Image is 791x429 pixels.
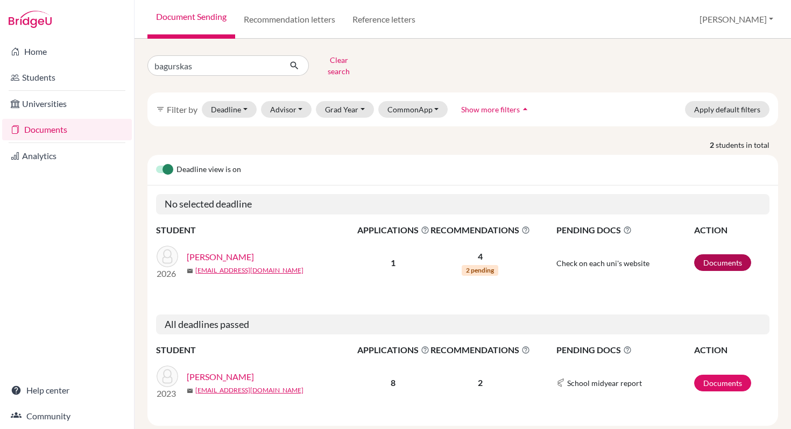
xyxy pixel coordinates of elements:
[2,405,132,427] a: Community
[430,376,530,389] p: 2
[556,224,694,237] span: PENDING DOCS
[556,378,565,387] img: Common App logo
[430,344,530,356] span: RECOMMENDATIONS
[556,259,649,268] span: Check on each uni's website
[694,343,769,357] th: ACTION
[391,258,395,268] b: 1
[430,250,530,263] p: 4
[716,139,778,151] span: students in total
[695,9,778,30] button: [PERSON_NAME]
[2,119,132,140] a: Documents
[187,388,193,394] span: mail
[156,194,769,215] h5: No selected deadline
[147,55,281,76] input: Find student by name...
[694,254,751,271] a: Documents
[2,41,132,62] a: Home
[461,105,520,114] span: Show more filters
[156,314,769,335] h5: All deadlines passed
[316,101,374,118] button: Grad Year
[157,246,178,267] img: Bagurskas, Ivan
[195,385,303,395] a: [EMAIL_ADDRESS][DOMAIN_NAME]
[2,380,132,401] a: Help center
[202,101,257,118] button: Deadline
[176,163,241,176] span: Deadline view is on
[9,11,52,28] img: Bridge-U
[556,344,694,356] span: PENDING DOCS
[452,101,540,118] button: Show more filtersarrow_drop_up
[520,104,531,115] i: arrow_drop_up
[710,139,716,151] strong: 2
[378,101,448,118] button: CommonApp
[157,387,178,400] p: 2023
[685,101,769,118] button: Apply default filters
[462,265,498,276] span: 2 pending
[2,67,132,88] a: Students
[261,101,312,118] button: Advisor
[694,223,769,237] th: ACTION
[187,251,254,263] a: [PERSON_NAME]
[567,377,642,389] span: School midyear report
[157,267,178,280] p: 2026
[195,266,303,275] a: [EMAIL_ADDRESS][DOMAIN_NAME]
[187,268,193,274] span: mail
[2,145,132,167] a: Analytics
[357,224,429,237] span: APPLICATIONS
[167,104,197,115] span: Filter by
[694,375,751,391] a: Documents
[309,52,369,80] button: Clear search
[156,223,357,237] th: STUDENT
[2,93,132,115] a: Universities
[187,370,254,383] a: [PERSON_NAME]
[430,224,530,237] span: RECOMMENDATIONS
[391,377,395,388] b: 8
[156,343,357,357] th: STUDENT
[157,366,178,387] img: Bagurskas, Felix
[357,344,429,356] span: APPLICATIONS
[156,105,165,113] i: filter_list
